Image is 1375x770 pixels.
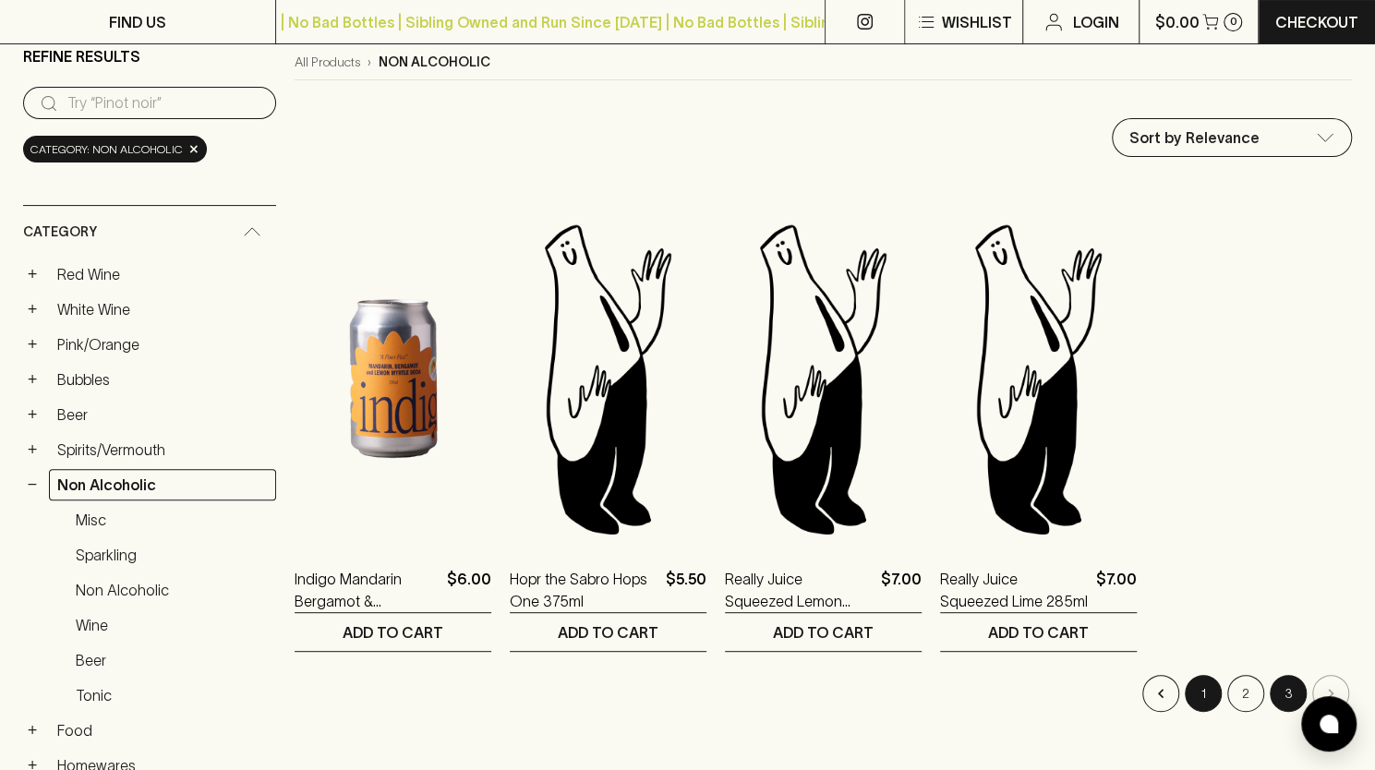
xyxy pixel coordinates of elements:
button: ADD TO CART [725,613,922,651]
p: $7.00 [881,568,922,612]
button: + [23,300,42,319]
p: 0 [1229,17,1236,27]
input: Try “Pinot noir” [67,89,261,118]
a: Red Wine [49,259,276,290]
a: Non Alcoholic [67,574,276,606]
p: Wishlist [941,11,1011,33]
div: Sort by Relevance [1113,119,1351,156]
p: ADD TO CART [773,621,874,644]
button: ADD TO CART [510,613,706,651]
p: $5.50 [666,568,706,612]
p: Checkout [1275,11,1358,33]
a: Wine [67,609,276,641]
button: ADD TO CART [940,613,1137,651]
a: Sparkling [67,539,276,571]
a: Tonic [67,680,276,711]
button: + [23,440,42,459]
a: Bubbles [49,364,276,395]
p: ADD TO CART [558,621,658,644]
button: page 3 [1270,675,1307,712]
a: Beer [49,399,276,430]
button: Go to page 2 [1227,675,1264,712]
button: + [23,370,42,389]
img: Blackhearts & Sparrows Man [725,217,922,540]
p: $0.00 [1154,11,1199,33]
a: Hopr the Sabro Hops One 375ml [510,568,658,612]
p: $6.00 [447,568,491,612]
p: ADD TO CART [988,621,1089,644]
a: Misc [67,504,276,535]
img: Blackhearts & Sparrows Man [940,217,1137,540]
button: + [23,721,42,740]
a: White Wine [49,294,276,325]
a: Really Juice Squeezed Lemon 285ml [725,568,874,612]
p: › [368,53,371,72]
a: Beer [67,644,276,676]
p: Refine Results [23,45,140,67]
a: All Products [295,53,360,72]
button: + [23,405,42,424]
a: Non Alcoholic [49,469,276,500]
span: × [188,139,199,159]
button: + [23,265,42,283]
a: Spirits/Vermouth [49,434,276,465]
button: Go to previous page [1142,675,1179,712]
img: Blackhearts & Sparrows Man [510,217,706,540]
button: − [23,475,42,494]
img: Indigo Mandarin Bergamot & Lemon Myrtle Soda 330ml [295,217,491,540]
p: FIND US [109,11,166,33]
img: bubble-icon [1320,715,1338,733]
p: Login [1072,11,1118,33]
a: Really Juice Squeezed Lime 285ml [940,568,1089,612]
div: Category [23,206,276,259]
p: Sort by Relevance [1129,126,1260,149]
span: Category: non alcoholic [30,140,183,159]
nav: pagination navigation [295,675,1352,712]
button: + [23,335,42,354]
p: non alcoholic [379,53,490,72]
button: ADD TO CART [295,613,491,651]
button: Go to page 1 [1185,675,1222,712]
p: ADD TO CART [343,621,443,644]
p: $7.00 [1096,568,1137,612]
a: Pink/Orange [49,329,276,360]
span: Category [23,221,97,244]
a: Indigo Mandarin Bergamot & [PERSON_NAME] Soda 330ml [295,568,440,612]
a: Food [49,715,276,746]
